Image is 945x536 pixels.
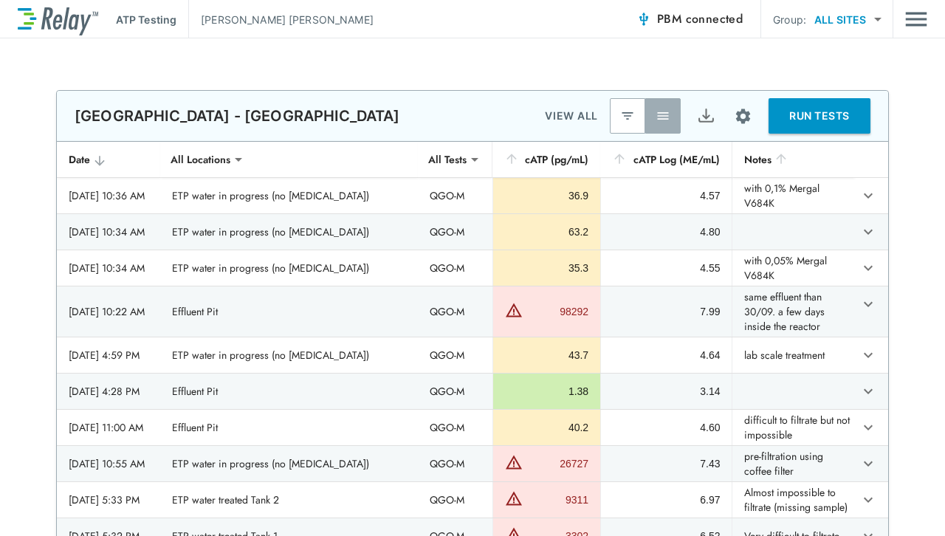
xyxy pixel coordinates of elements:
[613,188,720,203] div: 4.57
[697,107,715,126] img: Export Icon
[160,410,418,445] td: Effluent Pit
[905,5,927,33] button: Main menu
[201,12,374,27] p: [PERSON_NAME] [PERSON_NAME]
[657,9,743,30] span: PBM
[732,250,854,286] td: with 0,05% Mergal V684K
[418,178,492,213] td: QGO-M
[613,456,720,471] div: 7.43
[69,384,148,399] div: [DATE] 4:28 PM
[613,420,720,435] div: 4.60
[160,446,418,481] td: ETP water in progress (no [MEDICAL_DATA])
[69,420,148,435] div: [DATE] 11:00 AM
[613,304,720,319] div: 7.99
[613,384,720,399] div: 3.14
[732,446,854,481] td: pre-filtration using coffee filter
[686,10,743,27] span: connected
[505,301,523,319] img: Warning
[418,374,492,409] td: QGO-M
[69,492,148,507] div: [DATE] 5:33 PM
[160,145,241,174] div: All Locations
[732,286,854,337] td: same effluent than 30/09. a few days inside the reactor
[856,451,881,476] button: expand row
[69,224,148,239] div: [DATE] 10:34 AM
[160,286,418,337] td: Effluent Pit
[734,107,752,126] img: Settings Icon
[732,178,854,213] td: with 0,1% Mergal V684K
[613,492,720,507] div: 6.97
[856,219,881,244] button: expand row
[75,107,400,125] p: [GEOGRAPHIC_DATA] - [GEOGRAPHIC_DATA]
[630,4,749,34] button: PBM connected
[856,415,881,440] button: expand row
[794,492,930,525] iframe: Resource center
[505,420,588,435] div: 40.2
[856,292,881,317] button: expand row
[526,304,588,319] div: 98292
[418,410,492,445] td: QGO-M
[69,261,148,275] div: [DATE] 10:34 AM
[504,151,588,168] div: cATP (pg/mL)
[18,4,98,35] img: LuminUltra Relay
[636,12,651,27] img: Connected Icon
[732,410,854,445] td: difficult to filtrate but not impossible
[418,214,492,250] td: QGO-M
[526,492,588,507] div: 9311
[418,145,477,174] div: All Tests
[505,489,523,507] img: Warning
[856,343,881,368] button: expand row
[418,446,492,481] td: QGO-M
[160,178,418,213] td: ETP water in progress (no [MEDICAL_DATA])
[505,261,588,275] div: 35.3
[160,374,418,409] td: Effluent Pit
[856,487,881,512] button: expand row
[505,453,523,471] img: Warning
[69,188,148,203] div: [DATE] 10:36 AM
[769,98,870,134] button: RUN TESTS
[856,379,881,404] button: expand row
[656,109,670,123] img: View All
[613,261,720,275] div: 4.55
[160,337,418,373] td: ETP water in progress (no [MEDICAL_DATA])
[773,12,806,27] p: Group:
[418,482,492,518] td: QGO-M
[856,183,881,208] button: expand row
[620,109,635,123] img: Latest
[688,98,724,134] button: Export
[505,348,588,363] div: 43.7
[69,304,148,319] div: [DATE] 10:22 AM
[732,482,854,518] td: Almost impossible to filtrate (missing sample)
[545,107,598,125] p: VIEW ALL
[612,151,720,168] div: cATP Log (ME/mL)
[505,188,588,203] div: 36.9
[613,348,720,363] div: 4.64
[160,214,418,250] td: ETP water in progress (no [MEDICAL_DATA])
[744,151,842,168] div: Notes
[856,255,881,281] button: expand row
[905,5,927,33] img: Drawer Icon
[505,224,588,239] div: 63.2
[418,337,492,373] td: QGO-M
[160,250,418,286] td: ETP water in progress (no [MEDICAL_DATA])
[732,337,854,373] td: lab scale treatment
[69,456,148,471] div: [DATE] 10:55 AM
[57,142,160,178] th: Date
[505,384,588,399] div: 1.38
[613,224,720,239] div: 4.80
[69,348,148,363] div: [DATE] 4:59 PM
[116,12,176,27] p: ATP Testing
[418,250,492,286] td: QGO-M
[160,482,418,518] td: ETP water treated Tank 2
[724,97,763,136] button: Site setup
[526,456,588,471] div: 26727
[418,286,492,337] td: QGO-M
